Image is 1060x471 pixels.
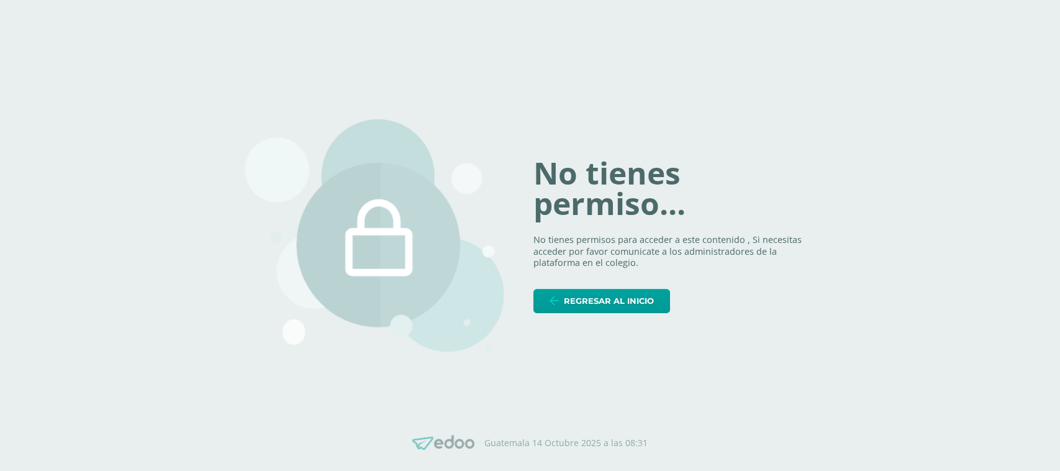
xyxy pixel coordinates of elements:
h1: No tienes permiso... [533,158,815,219]
a: Regresar al inicio [533,289,670,313]
p: Guatemala 14 Octubre 2025 a las 08:31 [484,437,648,449]
p: No tienes permisos para acceder a este contenido , Si necesitas acceder por favor comunicate a lo... [533,234,815,269]
span: Regresar al inicio [564,290,654,313]
img: 403.png [245,119,504,352]
img: Edoo [412,435,474,450]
